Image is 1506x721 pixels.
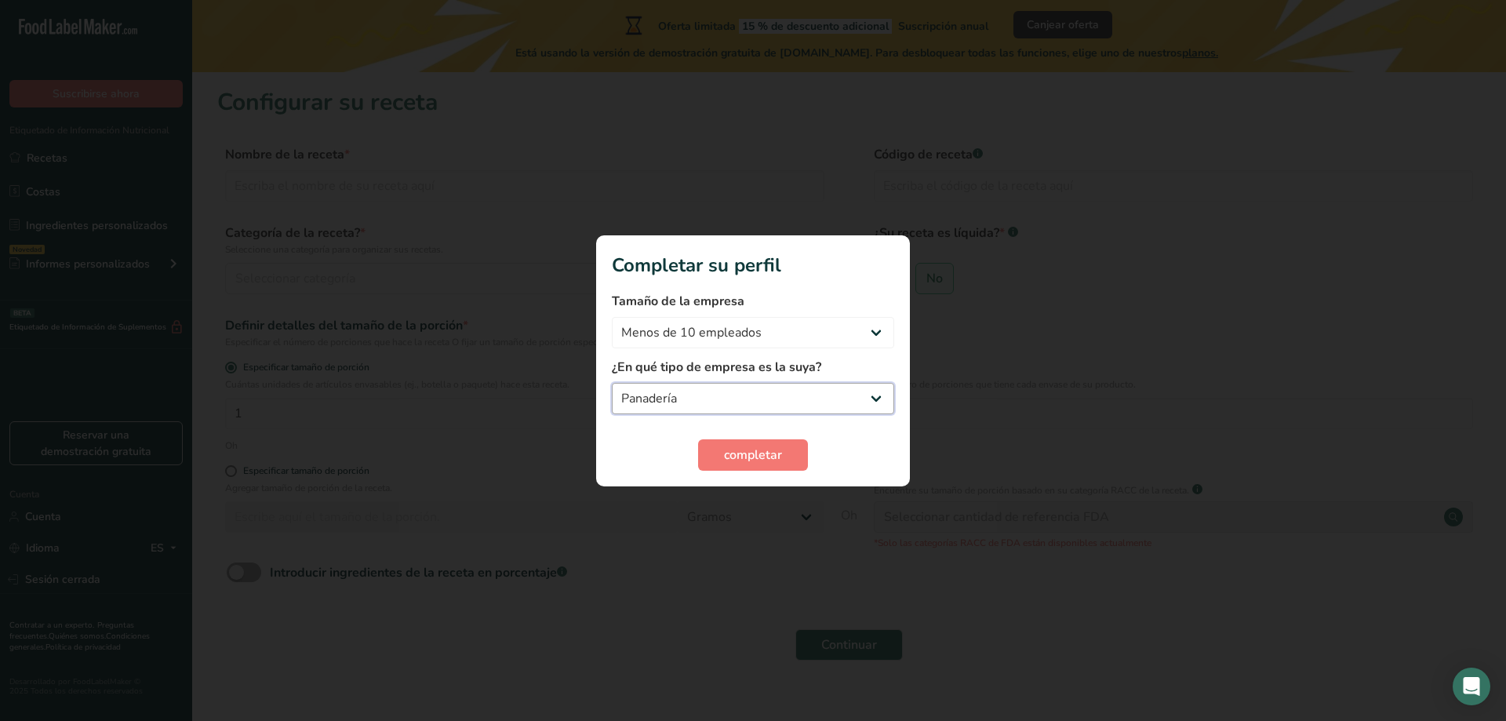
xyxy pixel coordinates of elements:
button: completar [698,439,808,471]
font: Completar su perfil [612,253,781,278]
font: Tamaño de la empresa [612,293,744,310]
font: ¿En qué tipo de empresa es la suya? [612,359,821,376]
font: completar [724,446,782,464]
div: Abrir Intercom Messenger [1453,668,1490,705]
